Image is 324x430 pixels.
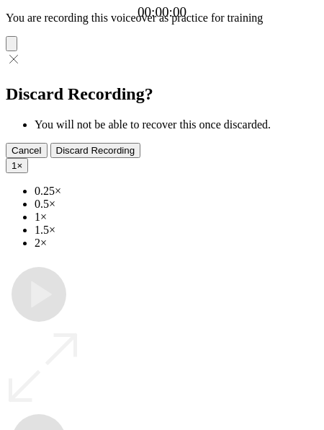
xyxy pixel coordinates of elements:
li: You will not be able to recover this once discarded. [35,118,318,131]
li: 1.5× [35,224,318,237]
button: Cancel [6,143,48,158]
li: 0.5× [35,198,318,211]
li: 1× [35,211,318,224]
p: You are recording this voiceover as practice for training [6,12,318,25]
button: 1× [6,158,28,173]
li: 0.25× [35,185,318,198]
h2: Discard Recording? [6,84,318,104]
span: 1 [12,160,17,171]
li: 2× [35,237,318,250]
a: 00:00:00 [138,4,186,20]
button: Discard Recording [50,143,141,158]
